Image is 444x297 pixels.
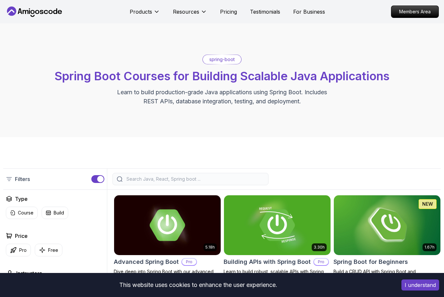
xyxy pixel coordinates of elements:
p: Course [18,210,33,216]
a: Pricing [220,8,237,16]
button: Pro [6,244,31,256]
p: Learn to build robust, scalable APIs with Spring Boot, mastering REST principles, JSON handling, ... [224,268,331,288]
h2: Building APIs with Spring Boot [224,257,311,266]
img: Advanced Spring Boot card [114,195,221,255]
a: Advanced Spring Boot card5.18hAdvanced Spring BootProDive deep into Spring Boot with our advanced... [114,195,221,288]
p: Pro [182,259,196,265]
a: Spring Boot for Beginners card1.67hNEWSpring Boot for BeginnersBuild a CRUD API with Spring Boot ... [333,195,441,288]
h2: Spring Boot for Beginners [333,257,408,266]
p: Resources [173,8,199,16]
a: Testimonials [250,8,280,16]
button: Resources [173,8,207,21]
img: Spring Boot for Beginners card [334,195,440,255]
h2: Type [15,195,28,203]
p: NEW [422,201,433,207]
p: 1.67h [424,245,435,250]
h2: Price [15,232,28,240]
p: Filters [15,175,30,183]
div: This website uses cookies to enhance the user experience. [5,278,392,292]
p: 5.18h [205,245,215,250]
input: Search Java, React, Spring boot ... [125,176,264,182]
button: Accept cookies [401,279,439,291]
p: Pro [19,247,27,253]
p: Build [54,210,64,216]
p: Products [130,8,152,16]
button: Build [42,207,68,219]
a: Building APIs with Spring Boot card3.30hBuilding APIs with Spring BootProLearn to build robust, s... [224,195,331,288]
button: Products [130,8,160,21]
p: 3.30h [314,245,325,250]
h2: Advanced Spring Boot [114,257,179,266]
p: Learn to build production-grade Java applications using Spring Boot. Includes REST APIs, database... [113,88,331,106]
p: Build a CRUD API with Spring Boot and PostgreSQL database using Spring Data JPA and Spring AI [333,268,441,288]
h2: Instructors [16,269,42,277]
img: Building APIs with Spring Boot card [224,195,331,255]
p: Free [48,247,58,253]
button: Course [6,207,38,219]
a: Members Area [391,6,439,18]
p: Dive deep into Spring Boot with our advanced course, designed to take your skills from intermedia... [114,268,221,288]
p: Pro [314,259,328,265]
button: Free [35,244,62,256]
a: For Business [293,8,325,16]
p: spring-boot [209,56,235,63]
span: Spring Boot Courses for Building Scalable Java Applications [55,69,389,83]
